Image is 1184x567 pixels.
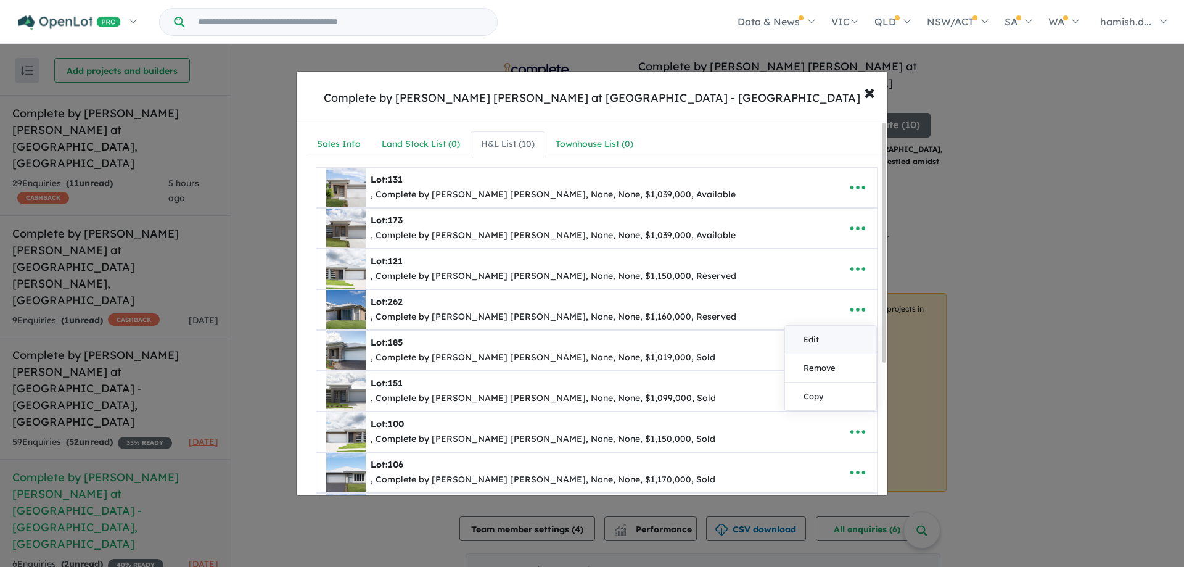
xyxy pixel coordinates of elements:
[326,290,366,329] img: Complete%20by%20McDonald%20Jones%20Homes%20at%20Forest%20Reach%20-%20Huntley%20%20-%20Lot%20262__...
[326,249,366,289] img: Complete%20by%20McDonald%20Jones%20Homes%20at%20Forest%20Reach%20-%20Huntley%20%20-%20Lot%20121__...
[326,494,366,533] img: Complete%20by%20McDonald%20Jones%20Homes%20at%20Forest%20Reach%20-%20Huntley%20%20-%20Lot%20107__...
[1100,15,1151,28] span: hamish.d...
[388,337,403,348] span: 185
[481,137,535,152] div: H&L List ( 10 )
[371,174,403,185] b: Lot:
[371,378,403,389] b: Lot:
[382,137,460,152] div: Land Stock List ( 0 )
[326,331,366,370] img: Complete%20by%20McDonald%20Jones%20Homes%20at%20Forest%20Reach%20-%20Huntley%20%20-%20Lot%20185__...
[326,209,366,248] img: Complete%20by%20McDonald%20Jones%20Homes%20at%20Forest%20Reach%20-%20Huntley%20%20-%20Lot%20173__...
[371,473,715,487] div: , Complete by [PERSON_NAME] [PERSON_NAME], None, None, $1,170,000, Sold
[187,9,495,35] input: Try estate name, suburb, builder or developer
[371,296,403,307] b: Lot:
[371,188,736,202] div: , Complete by [PERSON_NAME] [PERSON_NAME], None, None, $1,039,000, Available
[785,326,876,354] a: Edit
[326,453,366,492] img: Complete%20by%20McDonald%20Jones%20Homes%20at%20Forest%20Reach%20-%20Huntley%20%20-%20Lot%20106__...
[371,418,404,429] b: Lot:
[371,459,403,470] b: Lot:
[864,78,875,105] span: ×
[388,296,403,307] span: 262
[388,174,403,185] span: 131
[785,354,876,383] a: Remove
[324,90,860,106] div: Complete by [PERSON_NAME] [PERSON_NAME] at [GEOGRAPHIC_DATA] - [GEOGRAPHIC_DATA]
[388,215,403,226] span: 173
[371,269,736,284] div: , Complete by [PERSON_NAME] [PERSON_NAME], None, None, $1,150,000, Reserved
[371,337,403,348] b: Lot:
[388,378,403,389] span: 151
[18,15,121,30] img: Openlot PRO Logo White
[326,371,366,411] img: Complete%20by%20McDonald%20Jones%20Homes%20at%20Forest%20Reach%20-%20Huntley%20%20-%20Lot%20151__...
[317,137,361,152] div: Sales Info
[371,255,403,267] b: Lot:
[388,255,403,267] span: 121
[556,137,633,152] div: Townhouse List ( 0 )
[371,432,715,447] div: , Complete by [PERSON_NAME] [PERSON_NAME], None, None, $1,150,000, Sold
[371,215,403,226] b: Lot:
[371,391,716,406] div: , Complete by [PERSON_NAME] [PERSON_NAME], None, None, $1,099,000, Sold
[785,383,876,410] a: Copy
[371,228,736,243] div: , Complete by [PERSON_NAME] [PERSON_NAME], None, None, $1,039,000, Available
[371,350,715,365] div: , Complete by [PERSON_NAME] [PERSON_NAME], None, None, $1,019,000, Sold
[326,412,366,452] img: Complete%20by%20McDonald%20Jones%20Homes%20at%20Forest%20Reach%20-%20Huntley%20%20-%20Lot%20100__...
[388,418,404,429] span: 100
[371,310,736,325] div: , Complete by [PERSON_NAME] [PERSON_NAME], None, None, $1,160,000, Reserved
[326,168,366,207] img: Complete%20by%20McDonald%20Jones%20Homes%20at%20Forest%20Reach%20-%20Huntley%20%20-%20Lot%20131__...
[388,459,403,470] span: 106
